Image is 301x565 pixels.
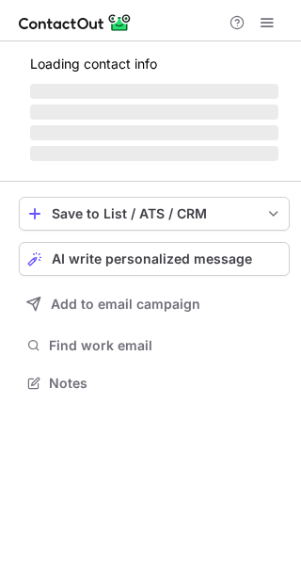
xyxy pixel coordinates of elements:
button: Add to email campaign [19,287,290,321]
span: ‌ [30,125,278,140]
button: Notes [19,370,290,396]
span: ‌ [30,84,278,99]
div: Save to List / ATS / CRM [52,206,257,221]
span: Add to email campaign [51,297,200,312]
img: ContactOut v5.3.10 [19,11,132,34]
p: Loading contact info [30,56,278,72]
span: Find work email [49,337,282,354]
span: ‌ [30,105,278,120]
span: ‌ [30,146,278,161]
span: Notes [49,375,282,392]
button: AI write personalized message [19,242,290,276]
button: Find work email [19,332,290,359]
span: AI write personalized message [52,251,252,266]
button: save-profile-one-click [19,197,290,231]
